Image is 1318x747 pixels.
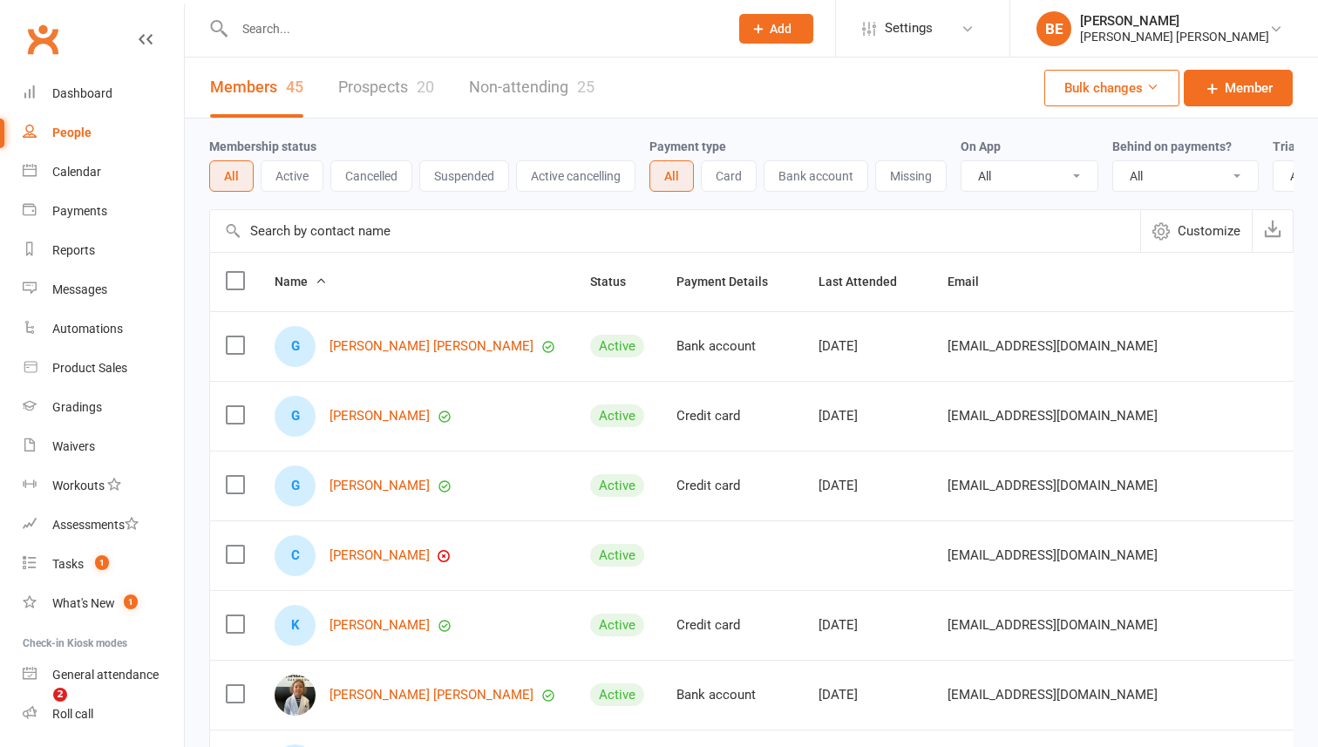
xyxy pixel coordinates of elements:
[948,678,1158,711] span: [EMAIL_ADDRESS][DOMAIN_NAME]
[419,160,509,192] button: Suspended
[819,409,916,424] div: [DATE]
[676,271,787,292] button: Payment Details
[819,275,916,289] span: Last Attended
[764,160,868,192] button: Bank account
[819,618,916,633] div: [DATE]
[739,14,813,44] button: Add
[1178,221,1240,241] span: Customize
[52,596,115,610] div: What's New
[819,271,916,292] button: Last Attended
[275,675,316,716] img: Pia
[23,584,184,623] a: What's New1
[329,688,533,703] a: [PERSON_NAME] [PERSON_NAME]
[676,275,787,289] span: Payment Details
[885,9,933,48] span: Settings
[590,474,644,497] div: Active
[590,544,644,567] div: Active
[948,469,1158,502] span: [EMAIL_ADDRESS][DOMAIN_NAME]
[1225,78,1273,98] span: Member
[338,58,434,118] a: Prospects20
[469,58,594,118] a: Non-attending25
[417,78,434,96] div: 20
[676,409,787,424] div: Credit card
[52,707,93,721] div: Roll call
[329,618,430,633] a: [PERSON_NAME]
[23,655,184,695] a: General attendance kiosk mode
[275,605,316,646] div: Kingston
[1044,70,1179,106] button: Bulk changes
[948,399,1158,432] span: [EMAIL_ADDRESS][DOMAIN_NAME]
[275,326,316,367] div: Godfrey Lai Ho
[819,339,916,354] div: [DATE]
[23,545,184,584] a: Tasks 1
[701,160,757,192] button: Card
[23,74,184,113] a: Dashboard
[52,204,107,218] div: Payments
[329,409,430,424] a: [PERSON_NAME]
[948,329,1158,363] span: [EMAIL_ADDRESS][DOMAIN_NAME]
[275,271,327,292] button: Name
[52,165,101,179] div: Calendar
[590,614,644,636] div: Active
[23,388,184,427] a: Gradings
[1140,210,1252,252] button: Customize
[52,439,95,453] div: Waivers
[52,400,102,414] div: Gradings
[21,17,65,61] a: Clubworx
[649,139,726,153] label: Payment type
[209,160,254,192] button: All
[819,479,916,493] div: [DATE]
[286,78,303,96] div: 45
[1036,11,1071,46] div: BE
[52,668,159,682] div: General attendance
[52,282,107,296] div: Messages
[590,683,644,706] div: Active
[52,361,127,375] div: Product Sales
[948,539,1158,572] span: [EMAIL_ADDRESS][DOMAIN_NAME]
[590,404,644,427] div: Active
[329,339,533,354] a: [PERSON_NAME] [PERSON_NAME]
[948,271,998,292] button: Email
[1080,29,1269,44] div: [PERSON_NAME] [PERSON_NAME]
[209,139,316,153] label: Membership status
[516,160,635,192] button: Active cancelling
[52,243,95,257] div: Reports
[770,22,791,36] span: Add
[676,479,787,493] div: Credit card
[229,17,717,41] input: Search...
[676,618,787,633] div: Credit card
[23,695,184,734] a: Roll call
[52,557,84,571] div: Tasks
[961,139,1001,153] label: On App
[53,688,67,702] span: 2
[676,688,787,703] div: Bank account
[52,126,92,139] div: People
[1080,13,1269,29] div: [PERSON_NAME]
[261,160,323,192] button: Active
[52,86,112,100] div: Dashboard
[649,160,694,192] button: All
[819,688,916,703] div: [DATE]
[23,231,184,270] a: Reports
[23,270,184,309] a: Messages
[329,548,430,563] a: [PERSON_NAME]
[676,339,787,354] div: Bank account
[275,396,316,437] div: Geena
[590,335,644,357] div: Active
[275,275,327,289] span: Name
[124,594,138,609] span: 1
[875,160,947,192] button: Missing
[210,210,1140,252] input: Search by contact name
[23,309,184,349] a: Automations
[948,608,1158,642] span: [EMAIL_ADDRESS][DOMAIN_NAME]
[590,271,645,292] button: Status
[275,535,316,576] div: Chace
[329,479,430,493] a: [PERSON_NAME]
[948,275,998,289] span: Email
[330,160,412,192] button: Cancelled
[23,349,184,388] a: Product Sales
[23,466,184,506] a: Workouts
[23,153,184,192] a: Calendar
[590,275,645,289] span: Status
[17,688,59,730] iframe: Intercom live chat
